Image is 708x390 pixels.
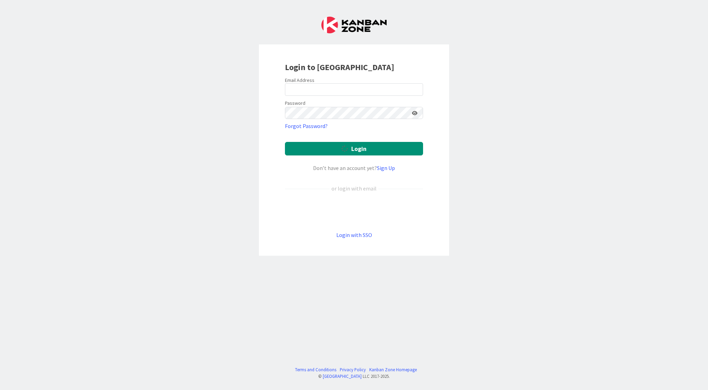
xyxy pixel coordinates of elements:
[321,17,387,33] img: Kanban Zone
[336,231,372,238] a: Login with SSO
[285,62,394,73] b: Login to [GEOGRAPHIC_DATA]
[377,164,395,171] a: Sign Up
[292,373,417,380] div: © LLC 2017- 2025 .
[285,122,328,130] a: Forgot Password?
[340,366,366,373] a: Privacy Policy
[285,77,314,83] label: Email Address
[281,204,427,219] iframe: Кнопка "Войти с аккаунтом Google"
[323,373,362,379] a: [GEOGRAPHIC_DATA]
[369,366,417,373] a: Kanban Zone Homepage
[330,184,378,193] div: or login with email
[285,142,423,155] button: Login
[285,100,305,107] label: Password
[295,366,336,373] a: Terms and Conditions
[285,164,423,172] div: Don’t have an account yet?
